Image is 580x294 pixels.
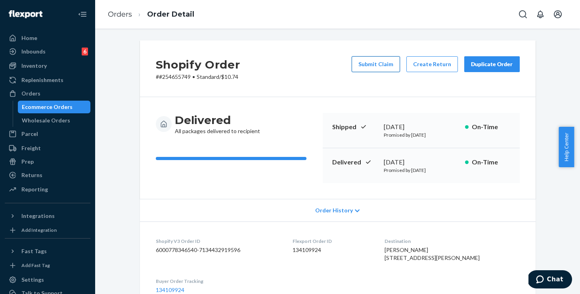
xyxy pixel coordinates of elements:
[9,10,42,18] img: Flexport logo
[5,169,90,181] a: Returns
[550,6,566,22] button: Open account menu
[384,167,459,174] p: Promised by [DATE]
[21,212,55,220] div: Integrations
[464,56,520,72] button: Duplicate Order
[385,238,520,244] dt: Destination
[385,246,480,261] span: [PERSON_NAME] [STREET_ADDRESS][PERSON_NAME]
[175,113,260,135] div: All packages delivered to recipient
[515,6,531,22] button: Open Search Box
[332,122,377,132] p: Shipped
[559,127,574,167] button: Help Center
[406,56,458,72] button: Create Return
[352,56,400,72] button: Submit Claim
[21,76,63,84] div: Replenishments
[156,56,240,73] h2: Shopify Order
[315,206,353,214] span: Order History
[22,116,70,124] div: Wholesale Orders
[471,60,513,68] div: Duplicate Order
[532,6,548,22] button: Open notifications
[384,132,459,138] p: Promised by [DATE]
[21,227,57,233] div: Add Integration
[5,32,90,44] a: Home
[75,6,90,22] button: Close Navigation
[21,62,47,70] div: Inventory
[108,10,132,19] a: Orders
[21,144,41,152] div: Freight
[21,34,37,42] div: Home
[332,158,377,167] p: Delivered
[5,59,90,72] a: Inventory
[156,238,280,244] dt: Shopify V3 Order ID
[5,87,90,100] a: Orders
[21,130,38,138] div: Parcel
[5,128,90,140] a: Parcel
[21,90,40,97] div: Orders
[293,238,372,244] dt: Flexport Order ID
[21,171,42,179] div: Returns
[21,276,44,284] div: Settings
[192,73,195,80] span: •
[82,48,88,55] div: 6
[18,101,91,113] a: Ecommerce Orders
[472,122,510,132] p: On-Time
[101,3,201,26] ol: breadcrumbs
[156,286,184,293] a: 134109924
[384,158,459,167] div: [DATE]
[21,185,48,193] div: Reporting
[5,210,90,222] button: Integrations
[5,273,90,286] a: Settings
[5,183,90,196] a: Reporting
[18,114,91,127] a: Wholesale Orders
[528,270,572,290] iframe: Opens a widget where you can chat to one of our agents
[5,45,90,58] a: Inbounds6
[21,247,47,255] div: Fast Tags
[147,10,194,19] a: Order Detail
[22,103,73,111] div: Ecommerce Orders
[21,158,34,166] div: Prep
[21,262,50,269] div: Add Fast Tag
[5,142,90,155] a: Freight
[175,113,260,127] h3: Delivered
[21,48,46,55] div: Inbounds
[5,245,90,258] button: Fast Tags
[5,74,90,86] a: Replenishments
[384,122,459,132] div: [DATE]
[156,278,280,284] dt: Buyer Order Tracking
[5,225,90,235] a: Add Integration
[156,246,280,254] dd: 6000778346540-7134432919596
[293,246,372,254] dd: 134109924
[472,158,510,167] p: On-Time
[197,73,219,80] span: Standard
[156,73,240,81] p: # #254655749 / $10.74
[5,261,90,270] a: Add Fast Tag
[5,155,90,168] a: Prep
